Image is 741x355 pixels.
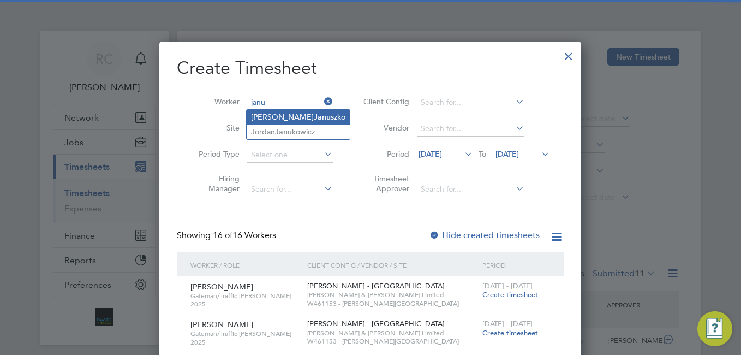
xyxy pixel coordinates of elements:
div: Period [480,252,553,277]
div: Worker / Role [188,252,304,277]
span: [PERSON_NAME] - [GEOGRAPHIC_DATA] [307,281,445,291]
b: Janu [275,127,292,137]
span: Create timesheet [482,328,538,338]
label: Client Config [360,97,409,106]
span: [PERSON_NAME] - [GEOGRAPHIC_DATA] [307,319,445,328]
span: [PERSON_NAME] & [PERSON_NAME] Limited [307,329,477,338]
span: Create timesheet [482,290,538,299]
span: [PERSON_NAME] [190,282,253,292]
input: Search for... [417,95,524,110]
div: Client Config / Vendor / Site [304,252,480,277]
span: [DATE] - [DATE] [482,319,533,328]
span: 16 of [213,230,232,241]
label: Hide created timesheets [429,230,540,241]
span: W461153 - [PERSON_NAME][GEOGRAPHIC_DATA] [307,337,477,346]
span: Gateman/Traffic [PERSON_NAME] 2025 [190,292,299,309]
input: Search for... [417,182,524,197]
label: Period [360,149,409,159]
input: Search for... [247,95,333,110]
span: [DATE] [495,149,519,159]
button: Engage Resource Center [697,311,732,346]
span: To [475,147,489,161]
span: W461153 - [PERSON_NAME][GEOGRAPHIC_DATA] [307,299,477,308]
input: Search for... [247,182,333,197]
li: Jordan kowicz [247,125,350,139]
label: Vendor [360,123,409,133]
span: [DATE] - [DATE] [482,281,533,291]
label: Hiring Manager [190,174,240,193]
input: Search for... [417,121,524,137]
label: Site [190,123,240,133]
span: 16 Workers [213,230,276,241]
span: Gateman/Traffic [PERSON_NAME] 2025 [190,329,299,346]
input: Select one [247,147,333,163]
h2: Create Timesheet [177,57,564,80]
label: Timesheet Approver [360,174,409,193]
span: [PERSON_NAME] [190,319,253,329]
div: Showing [177,230,278,241]
span: [DATE] [419,149,442,159]
label: Period Type [190,149,240,159]
span: [PERSON_NAME] & [PERSON_NAME] Limited [307,291,477,299]
label: Worker [190,97,240,106]
b: Janu [314,113,331,122]
li: [PERSON_NAME] szko [247,110,350,125]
